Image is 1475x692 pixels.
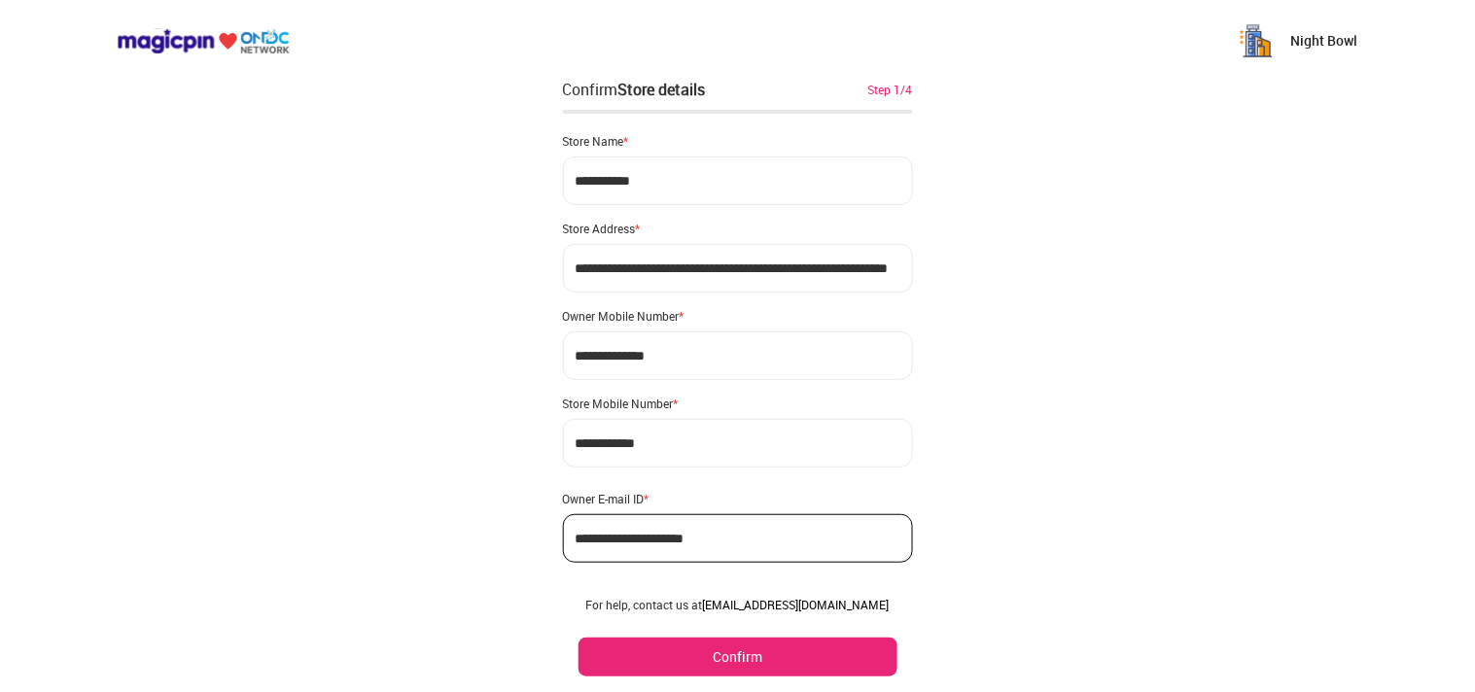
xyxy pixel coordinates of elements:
[868,81,913,98] div: Step 1/4
[563,78,706,101] div: Confirm
[117,28,290,54] img: ondc-logo-new-small.8a59708e.svg
[1237,21,1276,60] img: 6Y-1BkbMvrLzKUYdxuvPuAVaz-SzRdvBQeSypnRQP53xVTMqOpjQw51_IQzUVS-O_pBj1YC68QQcvQJqVT97WCtfhv8
[563,491,913,506] div: Owner E-mail ID
[563,133,913,149] div: Store Name
[563,396,913,411] div: Store Mobile Number
[563,221,913,236] div: Store Address
[703,597,890,612] a: [EMAIL_ADDRESS][DOMAIN_NAME]
[563,308,913,324] div: Owner Mobile Number
[579,638,897,676] button: Confirm
[618,79,706,100] div: Store details
[1291,31,1358,51] p: Night Bowl
[579,597,897,612] div: For help, contact us at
